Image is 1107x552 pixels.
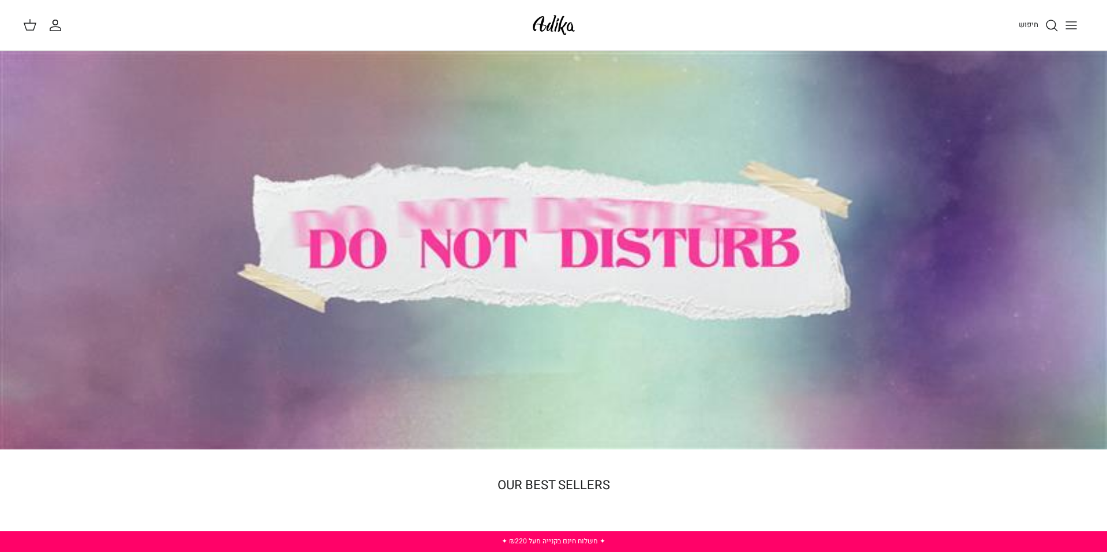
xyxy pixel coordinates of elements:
[529,12,578,39] img: Adika IL
[502,536,605,546] a: ✦ משלוח חינם בקנייה מעל ₪220 ✦
[498,476,610,494] a: OUR BEST SELLERS
[1019,19,1038,30] span: חיפוש
[1059,13,1084,38] button: Toggle menu
[1019,18,1059,32] a: חיפוש
[48,18,67,32] a: החשבון שלי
